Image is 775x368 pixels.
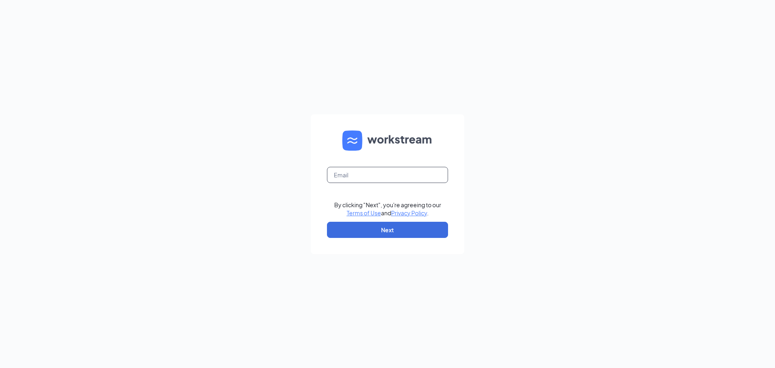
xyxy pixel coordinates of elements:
[391,209,427,217] a: Privacy Policy
[347,209,381,217] a: Terms of Use
[327,167,448,183] input: Email
[327,222,448,238] button: Next
[342,130,433,151] img: WS logo and Workstream text
[334,201,441,217] div: By clicking "Next", you're agreeing to our and .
